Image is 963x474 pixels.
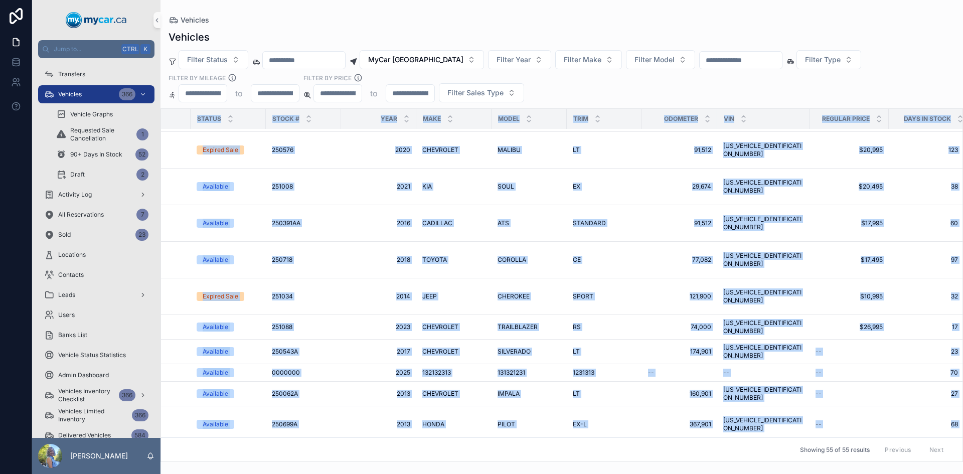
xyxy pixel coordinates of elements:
[347,348,410,356] a: 2017
[573,219,606,227] span: STANDARD
[498,323,538,331] span: TRAILBLAZER
[347,146,410,154] a: 2020
[360,50,484,69] button: Select Button
[272,183,293,191] span: 251008
[121,44,139,54] span: Ctrl
[272,256,335,264] a: 250718
[816,292,883,300] span: $10,995
[800,446,870,454] span: Showing 55 of 55 results
[422,183,432,191] span: KIA
[197,292,260,301] a: Expired Sale
[272,292,293,300] span: 251034
[723,215,804,231] span: [US_VEHICLE_IDENTIFICATION_NUMBER]
[573,420,636,428] a: EX-L
[634,55,675,65] span: Filter Model
[197,145,260,154] a: Expired Sale
[816,348,883,356] a: --
[805,55,841,65] span: Filter Type
[555,50,622,69] button: Select Button
[347,390,410,398] span: 2013
[723,252,804,268] span: [US_VEHICLE_IDENTIFICATION_NUMBER]
[648,219,711,227] a: 91,512
[573,323,636,331] a: RS
[197,115,221,123] span: Status
[197,323,260,332] a: Available
[422,256,447,264] span: TOYOTA
[648,256,711,264] span: 77,082
[648,292,711,300] span: 121,900
[648,390,711,398] span: 160,901
[272,390,335,398] a: 250062A
[347,219,410,227] a: 2016
[564,55,601,65] span: Filter Make
[573,390,636,398] a: LT
[816,219,883,227] span: $17,995
[723,416,804,432] a: [US_VEHICLE_IDENTIFICATION_NUMBER]
[889,390,958,398] a: 27
[816,256,883,264] a: $17,495
[422,256,486,264] a: TOYOTA
[723,142,804,158] span: [US_VEHICLE_IDENTIFICATION_NUMBER]
[70,171,85,179] span: Draft
[498,348,561,356] a: SILVERADO
[648,146,711,154] span: 91,512
[70,451,128,461] p: [PERSON_NAME]
[498,323,561,331] a: TRAILBLAZER
[816,146,883,154] a: $20,995
[58,331,87,339] span: Banks List
[648,420,711,428] span: 367,901
[573,115,588,123] span: Trim
[422,390,458,398] span: CHEVROLET
[498,115,520,123] span: Model
[136,169,148,181] div: 2
[816,420,883,428] a: --
[272,115,299,123] span: Stock #
[203,347,228,356] div: Available
[347,292,410,300] a: 2014
[58,431,111,439] span: Delivered Vehicles
[197,182,260,191] a: Available
[648,369,711,377] a: --
[303,73,352,82] label: FILTER BY PRICE
[723,344,804,360] span: [US_VEHICLE_IDENTIFICATION_NUMBER]
[54,45,117,53] span: Jump to...
[816,390,883,398] a: --
[796,50,861,69] button: Select Button
[573,292,593,300] span: SPORT
[38,366,154,384] a: Admin Dashboard
[889,348,958,356] a: 23
[38,326,154,344] a: Banks List
[498,146,561,154] a: MALIBU
[70,110,113,118] span: Vehicle Graphs
[272,292,335,300] a: 251034
[723,288,804,304] a: [US_VEHICLE_IDENTIFICATION_NUMBER]
[38,286,154,304] a: Leads
[272,183,335,191] a: 251008
[422,183,486,191] a: KIA
[498,292,561,300] a: CHEROKEE
[135,229,148,241] div: 23
[498,369,561,377] a: 131321231
[197,219,260,228] a: Available
[38,266,154,284] a: Contacts
[203,420,228,429] div: Available
[889,420,958,428] a: 68
[131,429,148,441] div: 584
[347,420,410,428] span: 2013
[38,386,154,404] a: Vehicles Inventory Checklist366
[136,128,148,140] div: 1
[272,146,335,154] a: 250576
[816,369,822,377] span: --
[38,306,154,324] a: Users
[347,369,410,377] a: 2025
[498,369,525,377] span: 131321231
[381,115,397,123] span: Year
[197,255,260,264] a: Available
[272,323,292,331] span: 251088
[648,369,654,377] span: --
